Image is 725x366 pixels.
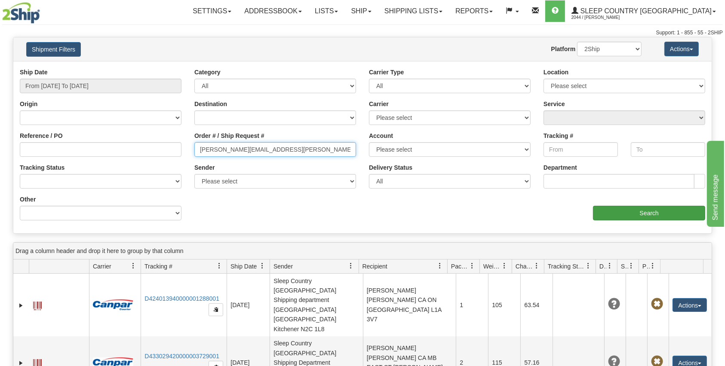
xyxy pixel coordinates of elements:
span: Unknown [608,298,620,310]
label: Origin [20,100,37,108]
a: Tracking Status filter column settings [581,259,596,273]
label: Ship Date [20,68,48,76]
a: Charge filter column settings [529,259,544,273]
label: Tracking # [544,131,573,140]
span: Shipment Issues [621,262,628,271]
div: Send message [6,5,80,15]
td: 1 [456,274,488,336]
a: Recipient filter column settings [433,259,447,273]
a: Pickup Status filter column settings [645,259,660,273]
span: Recipient [362,262,387,271]
label: Service [544,100,565,108]
a: D424013940000001288001 [144,295,219,302]
img: 14 - Canpar [93,299,133,310]
button: Actions [673,298,707,312]
a: Addressbook [238,0,308,22]
span: Pickup Not Assigned [651,298,663,310]
span: Tracking Status [548,262,585,271]
td: [PERSON_NAME] [PERSON_NAME] CA ON [GEOGRAPHIC_DATA] L1A 3V7 [363,274,456,336]
a: Packages filter column settings [465,259,479,273]
span: Charge [516,262,534,271]
a: Reports [449,0,499,22]
span: Weight [483,262,501,271]
label: Department [544,163,577,172]
a: Tracking # filter column settings [212,259,227,273]
label: Platform [551,45,575,53]
iframe: chat widget [705,139,724,227]
td: [DATE] [227,274,270,336]
a: Lists [308,0,344,22]
a: D433029420000003729001 [144,353,219,360]
a: Weight filter column settings [497,259,512,273]
a: Settings [186,0,238,22]
input: To [631,142,705,157]
label: Tracking Status [20,163,65,172]
label: Sender [194,163,215,172]
button: Shipment Filters [26,42,81,57]
span: Carrier [93,262,111,271]
div: grid grouping header [13,243,712,259]
a: Label [33,298,42,311]
td: Sleep Country [GEOGRAPHIC_DATA] Shipping department [GEOGRAPHIC_DATA] [GEOGRAPHIC_DATA] Kitchener... [270,274,363,336]
a: Shipment Issues filter column settings [624,259,639,273]
a: Carrier filter column settings [126,259,141,273]
span: Pickup Status [642,262,650,271]
input: Search [593,206,705,220]
a: Sender filter column settings [344,259,359,273]
a: Sleep Country [GEOGRAPHIC_DATA] 2044 / [PERSON_NAME] [565,0,722,22]
span: Sleep Country [GEOGRAPHIC_DATA] [578,7,712,15]
label: Delivery Status [369,163,412,172]
input: From [544,142,618,157]
span: Delivery Status [599,262,607,271]
button: Copy to clipboard [209,303,223,316]
label: Destination [194,100,227,108]
div: Support: 1 - 855 - 55 - 2SHIP [2,29,723,37]
label: Other [20,195,36,204]
span: Ship Date [230,262,257,271]
span: Tracking # [144,262,172,271]
span: 2044 / [PERSON_NAME] [571,13,636,22]
label: Location [544,68,568,76]
a: Ship [344,0,378,22]
td: 63.54 [520,274,553,336]
label: Account [369,131,393,140]
label: Order # / Ship Request # [194,131,264,140]
button: Actions [664,42,699,56]
span: Sender [273,262,293,271]
label: Reference / PO [20,131,63,140]
img: logo2044.jpg [2,2,40,24]
label: Carrier Type [369,68,404,76]
label: Category [194,68,221,76]
a: Ship Date filter column settings [255,259,270,273]
a: Shipping lists [378,0,449,22]
td: 105 [488,274,520,336]
label: Carrier [369,100,389,108]
a: Delivery Status filter column settings [602,259,617,273]
span: Packages [451,262,469,271]
a: Expand [17,301,25,310]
